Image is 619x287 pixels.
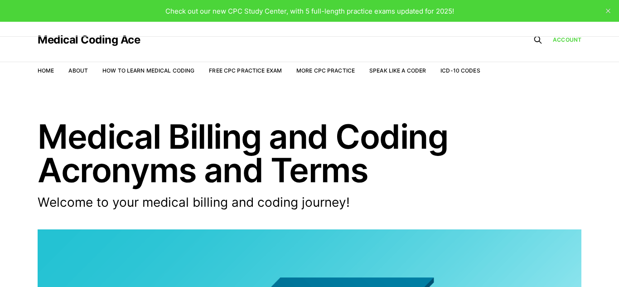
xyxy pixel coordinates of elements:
[369,67,426,74] a: Speak Like a Coder
[68,67,88,74] a: About
[102,67,194,74] a: How to Learn Medical Coding
[38,34,140,45] a: Medical Coding Ace
[296,67,355,74] a: More CPC Practice
[38,67,54,74] a: Home
[440,67,480,74] a: ICD-10 Codes
[38,120,581,187] h1: Medical Billing and Coding Acronyms and Terms
[165,7,454,15] span: Check out our new CPC Study Center, with 5 full-length practice exams updated for 2025!
[209,67,282,74] a: Free CPC Practice Exam
[601,4,615,18] button: close
[553,35,581,44] a: Account
[38,194,455,211] p: Welcome to your medical billing and coding journey!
